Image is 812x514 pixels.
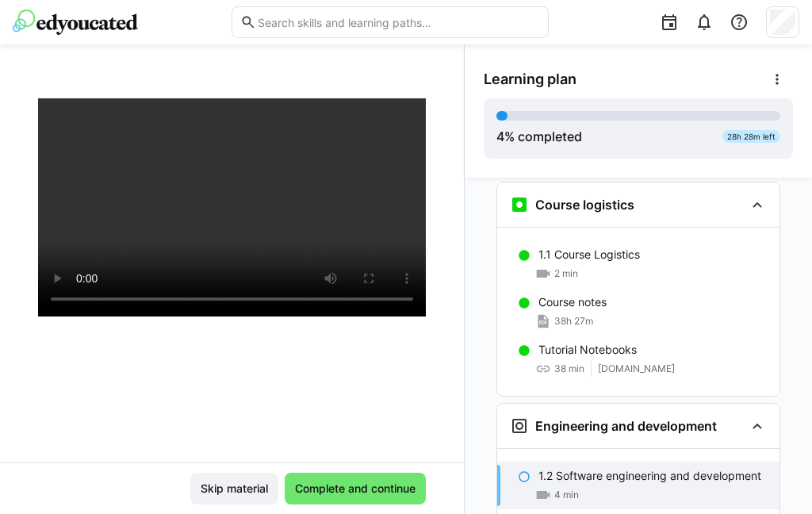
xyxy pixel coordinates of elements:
[554,267,578,280] span: 2 min
[535,418,717,434] h3: Engineering and development
[538,247,640,263] p: 1.1 Course Logistics
[554,489,579,501] span: 4 min
[256,15,540,29] input: Search skills and learning paths…
[484,71,576,88] span: Learning plan
[598,362,675,375] span: [DOMAIN_NAME]
[535,197,634,213] h3: Course logistics
[722,130,780,143] div: 28h 28m left
[538,342,637,358] p: Tutorial Notebooks
[538,294,607,310] p: Course notes
[554,362,584,375] span: 38 min
[285,473,426,504] button: Complete and continue
[496,127,582,146] div: % completed
[293,481,418,497] span: Complete and continue
[198,481,270,497] span: Skip material
[538,468,761,484] p: 1.2 Software engineering and development
[554,315,593,328] span: 38h 27m
[496,128,504,144] span: 4
[190,473,278,504] button: Skip material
